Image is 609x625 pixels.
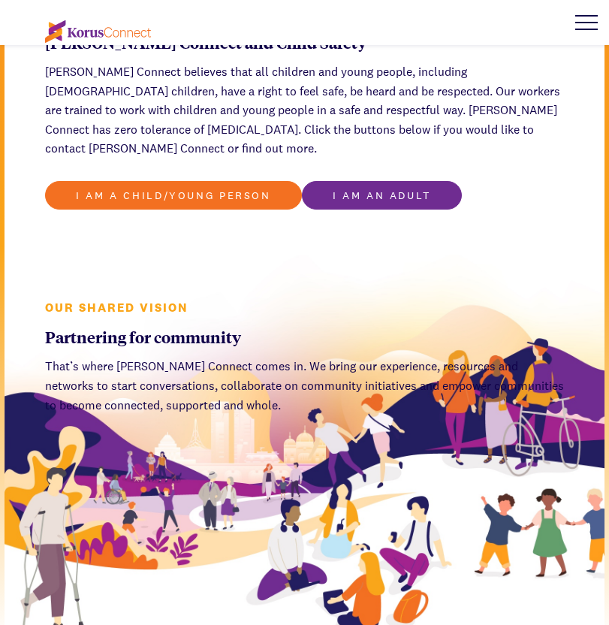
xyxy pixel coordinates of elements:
[45,325,564,348] div: Partnering for community
[302,181,462,210] a: I am an adult
[45,62,564,159] div: [PERSON_NAME] Connect believes that all children and young people, including [DEMOGRAPHIC_DATA] c...
[45,300,564,316] div: Our Shared Vision
[45,20,151,43] img: korus-connect%2Fc5177985-88d5-491d-9cd7-4a1febad1357_logo.svg
[45,357,564,415] div: That’s where [PERSON_NAME] Connect comes in. We bring our experience, resources and networks to s...
[45,181,302,210] a: I am a child/young person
